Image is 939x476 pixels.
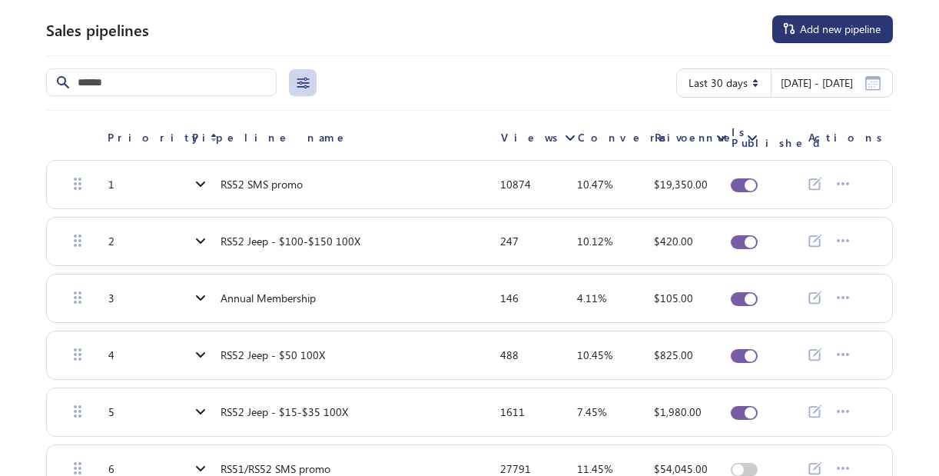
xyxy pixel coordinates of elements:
[214,285,322,312] a: Annual Membership
[221,235,360,248] span: RS52 Jeep - $100-$150 100X
[765,69,887,97] button: [DATE] - [DATE]
[772,15,893,43] button: Add new pipeline
[654,350,693,361] div: $825.00
[108,464,114,474] div: 6
[46,20,149,38] h2: Sales pipelines
[221,406,348,418] span: RS52 Jeep - $15-$35 100X
[654,293,693,304] div: $105.00
[732,127,822,148] span: Is Published
[108,407,114,418] div: 5
[654,407,702,418] div: $1,980.00
[577,179,612,190] div: 10.47%
[221,463,330,475] span: RS51/RS52 SMS promo
[655,132,741,143] span: Revenue
[500,407,525,418] div: 1611
[500,179,531,190] div: 10874
[108,179,114,190] div: 1
[577,293,606,304] div: 4.11%
[577,236,612,247] div: 10.12%
[654,179,708,190] div: $19,350.00
[108,236,114,247] div: 2
[221,292,316,305] span: Annual Membership
[221,178,303,191] span: RS52 SMS promo
[108,132,202,143] span: Priority
[500,350,519,361] div: 488
[800,23,881,35] span: Add new pipeline
[214,341,331,369] a: RS52 Jeep - $50 100X
[214,398,354,426] a: RS52 Jeep - $15-$35 100X
[108,350,114,361] div: 4
[577,407,606,418] div: 7.45%
[214,228,367,255] a: RS52 Jeep - $100-$150 100X
[221,349,325,361] span: RS52 Jeep - $50 100X
[214,171,309,198] a: RS52 SMS promo
[654,464,708,474] div: $54,045.00
[500,293,519,304] div: 146
[654,236,693,247] div: $420.00
[577,464,612,474] div: 11.45%
[781,77,853,89] span: [DATE] - [DATE]
[192,132,354,143] span: Pipeline name
[501,132,559,143] span: Views
[577,350,612,361] div: 10.45%
[500,236,519,247] div: 247
[808,132,883,143] span: Actions
[108,293,114,304] div: 3
[578,132,710,143] span: Conversion
[500,464,531,474] div: 27791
